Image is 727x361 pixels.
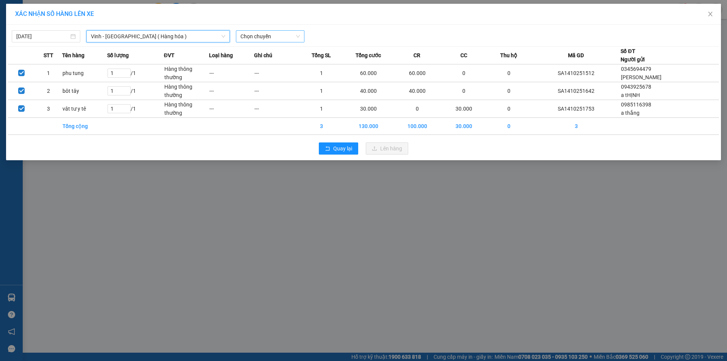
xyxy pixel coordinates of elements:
td: 0 [487,100,532,118]
td: --- [254,82,299,100]
span: Tên hàng [62,51,84,59]
td: 130.000 [344,118,393,135]
td: / 1 [107,100,164,118]
td: --- [254,100,299,118]
td: SA1410251753 [532,100,621,118]
td: --- [254,64,299,82]
td: 40.000 [393,82,442,100]
td: Hàng thông thường [164,100,209,118]
span: close [707,11,713,17]
td: 3 [299,118,344,135]
span: Mã GD [568,51,584,59]
span: a thắng [621,110,640,116]
td: 3 [532,118,621,135]
td: 60.000 [393,64,442,82]
td: 0 [442,64,487,82]
td: 1 [299,64,344,82]
td: 60.000 [344,64,393,82]
span: Thu hộ [500,51,517,59]
div: Số ĐT Người gửi [621,47,645,64]
button: rollbackQuay lại [319,142,358,155]
td: --- [209,82,254,100]
td: Tổng cộng [62,118,107,135]
span: Loại hàng [209,51,233,59]
td: 3 [35,100,62,118]
td: bôt tây [62,82,107,100]
td: / 1 [107,82,164,100]
span: STT [44,51,53,59]
td: 0 [487,118,532,135]
span: CC [460,51,467,59]
td: SA1410251642 [532,82,621,100]
td: 1 [299,82,344,100]
span: 0985116398 [621,102,651,108]
span: Số lượng [107,51,129,59]
td: 1 [35,64,62,82]
td: 0 [487,82,532,100]
button: uploadLên hàng [366,142,408,155]
td: vât tư y tê [62,100,107,118]
span: Chọn chuyến [240,31,300,42]
input: 14/10/2025 [16,32,69,41]
td: --- [209,64,254,82]
span: a tHỊNH [621,92,640,98]
td: 0 [442,82,487,100]
span: rollback [325,146,330,152]
span: CR [413,51,420,59]
td: 2 [35,82,62,100]
span: ĐVT [164,51,175,59]
td: 30.000 [442,118,487,135]
span: Tổng SL [312,51,331,59]
span: Tổng cước [356,51,381,59]
span: Ghi chú [254,51,272,59]
span: Quay lại [333,144,352,153]
td: phu tung [62,64,107,82]
td: / 1 [107,64,164,82]
span: Vinh - Hà Nội ( Hàng hóa ) [91,31,225,42]
td: Hàng thông thường [164,82,209,100]
td: Hàng thông thường [164,64,209,82]
td: --- [209,100,254,118]
span: 0345694479 [621,66,651,72]
span: 0943925678 [621,84,651,90]
td: 0 [393,100,442,118]
span: down [221,34,226,39]
td: 0 [487,64,532,82]
td: 40.000 [344,82,393,100]
span: XÁC NHẬN SỐ HÀNG LÊN XE [15,10,94,17]
button: Close [700,4,721,25]
td: SA1410251512 [532,64,621,82]
td: 100.000 [393,118,442,135]
td: 1 [299,100,344,118]
td: 30.000 [442,100,487,118]
span: [PERSON_NAME] [621,74,661,80]
td: 30.000 [344,100,393,118]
